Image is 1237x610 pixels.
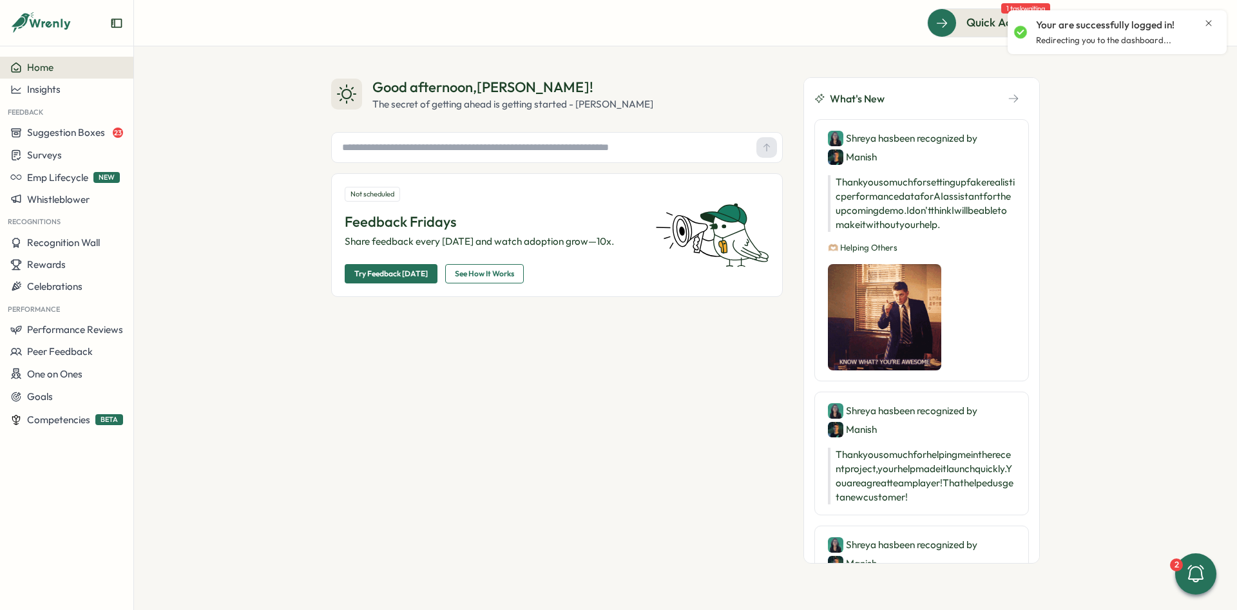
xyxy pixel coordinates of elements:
[966,14,1037,31] span: Quick Actions
[354,265,428,283] span: Try Feedback [DATE]
[27,126,105,138] span: Suggestion Boxes
[110,17,123,30] button: Expand sidebar
[1036,18,1175,32] p: Your are successfully logged in!
[27,323,123,336] span: Performance Reviews
[345,212,640,232] p: Feedback Fridays
[828,403,1015,437] div: Shreya has been recognized by
[828,149,843,165] img: Manish Panwar
[27,258,66,271] span: Rewards
[345,234,640,249] p: Share feedback every [DATE] and watch adoption grow—10x.
[828,537,1015,571] div: Shreya has been recognized by
[93,172,120,183] span: NEW
[27,171,88,184] span: Emp Lifecycle
[445,264,524,283] button: See How It Works
[828,264,941,371] img: Recognition Image
[828,131,843,146] img: Shreya
[27,280,82,292] span: Celebrations
[27,83,61,95] span: Insights
[828,175,1015,232] p: Thank you so much for setting up fake realistic performance data for AI assistant for the upcomin...
[113,128,123,138] span: 23
[828,130,1015,165] div: Shreya has been recognized by
[372,97,653,111] div: The secret of getting ahead is getting started - [PERSON_NAME]
[345,187,400,202] div: Not scheduled
[345,264,437,283] button: Try Feedback [DATE]
[27,61,53,73] span: Home
[828,422,843,437] img: Manish Panwar
[27,193,90,205] span: Whistleblower
[828,556,843,571] img: Manish Panwar
[1001,3,1050,14] span: 1 task waiting
[27,236,100,249] span: Recognition Wall
[828,403,843,419] img: Shreya
[27,414,90,426] span: Competencies
[1170,558,1183,571] div: 2
[828,537,843,553] img: Shreya
[27,345,93,357] span: Peer Feedback
[27,390,53,403] span: Goals
[1175,553,1216,595] button: 2
[830,91,885,107] span: What's New
[828,448,1015,504] p: Thank you so much for helping me in the recent project, your help made it launch quickly. You are...
[828,421,877,437] div: Manish
[27,368,82,380] span: One on Ones
[95,414,123,425] span: BETA
[27,149,62,161] span: Surveys
[1203,18,1214,28] button: Close notification
[372,77,653,97] div: Good afternoon , [PERSON_NAME] !
[828,555,877,571] div: Manish
[1036,35,1171,46] p: Redirecting you to the dashboard...
[828,149,877,165] div: Manish
[455,265,514,283] span: See How It Works
[828,242,1015,254] p: 🫶🏼 Helping Others
[927,8,1055,37] button: Quick Actions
